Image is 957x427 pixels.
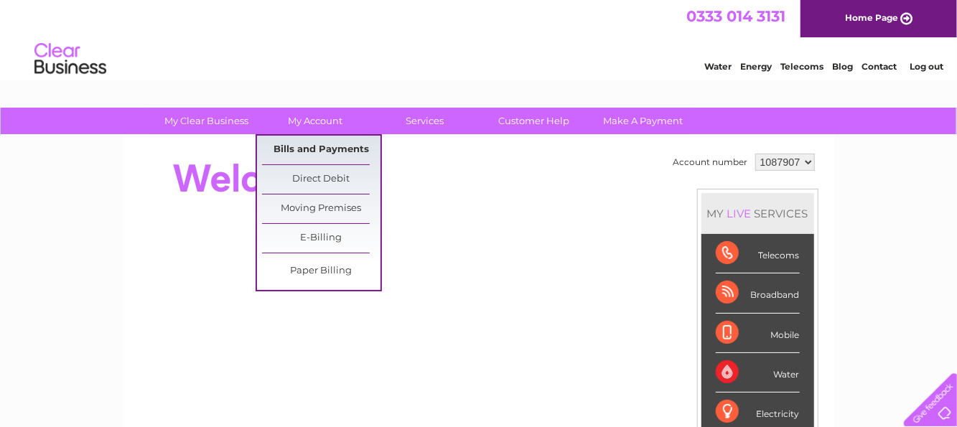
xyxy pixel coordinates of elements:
[686,7,785,25] a: 0333 014 3131
[740,61,772,72] a: Energy
[584,108,702,134] a: Make A Payment
[262,165,381,194] a: Direct Debit
[704,61,732,72] a: Water
[780,61,823,72] a: Telecoms
[832,61,853,72] a: Blog
[724,207,755,220] div: LIVE
[716,234,800,273] div: Telecoms
[365,108,484,134] a: Services
[716,273,800,313] div: Broadband
[262,136,381,164] a: Bills and Payments
[862,61,897,72] a: Contact
[475,108,593,134] a: Customer Help
[670,150,752,174] td: Account number
[34,37,107,81] img: logo.png
[910,61,943,72] a: Log out
[140,8,818,70] div: Clear Business is a trading name of Verastar Limited (registered in [GEOGRAPHIC_DATA] No. 3667643...
[716,353,800,393] div: Water
[262,257,381,286] a: Paper Billing
[716,314,800,353] div: Mobile
[256,108,375,134] a: My Account
[262,194,381,223] a: Moving Premises
[701,193,814,234] div: MY SERVICES
[262,224,381,253] a: E-Billing
[147,108,266,134] a: My Clear Business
